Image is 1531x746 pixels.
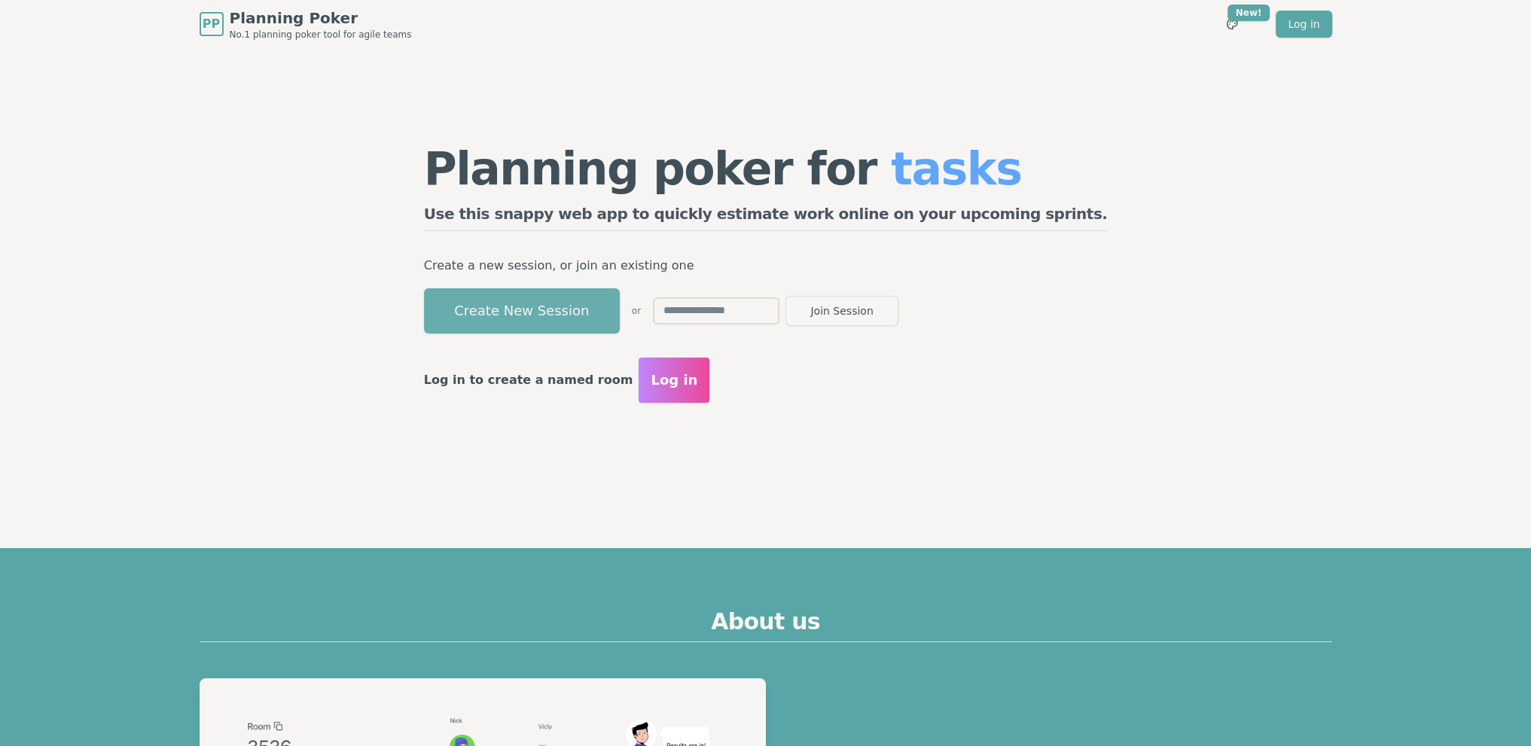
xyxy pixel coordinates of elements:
span: No.1 planning poker tool for agile teams [230,29,412,41]
a: Log in [1276,11,1331,38]
button: Create New Session [424,288,620,333]
span: PP [203,15,220,33]
button: Log in [639,358,709,403]
span: or [632,305,641,317]
span: tasks [891,142,1021,195]
h2: Use this snappy web app to quickly estimate work online on your upcoming sprints. [424,203,1108,231]
span: Planning Poker [230,8,412,29]
p: Create a new session, or join an existing one [424,255,1108,276]
button: Join Session [785,296,898,326]
span: Log in [651,370,697,391]
h1: Planning poker for [424,146,1108,191]
div: New! [1228,5,1270,21]
a: PPPlanning PokerNo.1 planning poker tool for agile teams [200,8,412,41]
h2: About us [200,608,1332,642]
p: Log in to create a named room [424,370,633,391]
button: New! [1218,11,1246,38]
